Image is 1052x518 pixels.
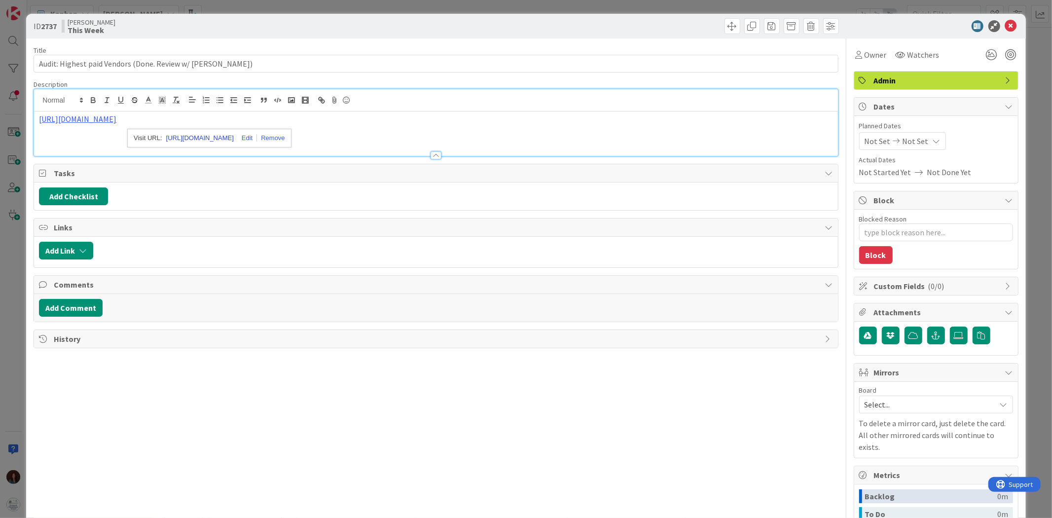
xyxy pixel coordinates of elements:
[859,417,1013,453] p: To delete a mirror card, just delete the card. All other mirrored cards will continue to exists.
[859,215,907,223] label: Blocked Reason
[865,398,991,411] span: Select...
[859,166,911,178] span: Not Started Yet
[865,135,891,147] span: Not Set
[34,55,838,73] input: type card name here...
[859,387,877,394] span: Board
[865,489,998,503] div: Backlog
[874,306,1000,318] span: Attachments
[927,166,972,178] span: Not Done Yet
[874,280,1000,292] span: Custom Fields
[39,242,93,259] button: Add Link
[874,367,1000,378] span: Mirrors
[859,246,893,264] button: Block
[874,194,1000,206] span: Block
[39,299,103,317] button: Add Comment
[68,18,115,26] span: [PERSON_NAME]
[907,49,940,61] span: Watchers
[68,26,115,34] b: This Week
[859,155,1013,165] span: Actual Dates
[166,132,234,145] a: [URL][DOMAIN_NAME]
[34,20,57,32] span: ID
[39,187,108,205] button: Add Checklist
[21,1,45,13] span: Support
[34,46,46,55] label: Title
[54,167,820,179] span: Tasks
[39,114,116,124] a: [URL][DOMAIN_NAME]
[874,469,1000,481] span: Metrics
[54,279,820,291] span: Comments
[874,101,1000,112] span: Dates
[998,489,1009,503] div: 0m
[41,21,57,31] b: 2737
[34,80,68,89] span: Description
[874,74,1000,86] span: Admin
[903,135,929,147] span: Not Set
[928,281,944,291] span: ( 0/0 )
[54,333,820,345] span: History
[54,222,820,233] span: Links
[865,49,887,61] span: Owner
[859,121,1013,131] span: Planned Dates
